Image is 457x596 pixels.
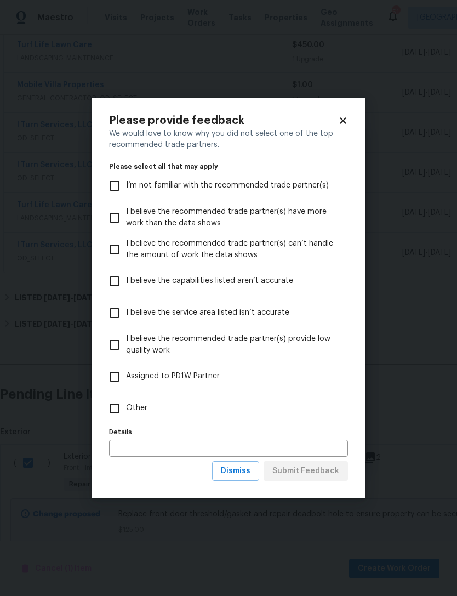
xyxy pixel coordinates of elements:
span: I believe the recommended trade partner(s) can’t handle the amount of work the data shows [126,238,339,261]
span: I’m not familiar with the recommended trade partner(s) [126,180,329,191]
button: Dismiss [212,461,259,481]
h2: Please provide feedback [109,115,338,126]
span: I believe the recommended trade partner(s) have more work than the data shows [126,206,339,229]
span: I believe the capabilities listed aren’t accurate [126,275,293,287]
legend: Please select all that may apply [109,163,348,170]
span: Other [126,402,147,414]
span: I believe the service area listed isn’t accurate [126,307,289,319]
div: We would love to know why you did not select one of the top recommended trade partners. [109,128,348,150]
label: Details [109,429,348,435]
span: I believe the recommended trade partner(s) provide low quality work [126,333,339,356]
span: Dismiss [221,464,250,478]
span: Assigned to PD1W Partner [126,371,220,382]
